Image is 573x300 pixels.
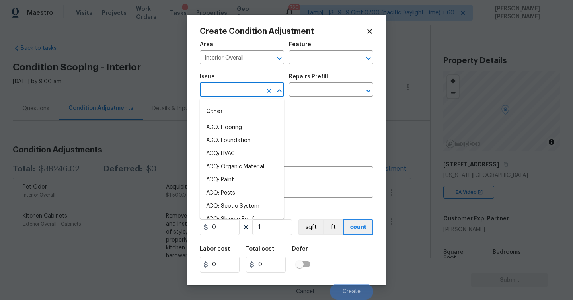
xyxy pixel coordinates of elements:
[200,173,284,187] li: ACQ: Paint
[200,121,284,134] li: ACQ: Flooring
[200,246,230,252] h5: Labor cost
[274,85,285,96] button: Close
[200,187,284,200] li: ACQ: Pests
[363,85,374,96] button: Open
[289,74,328,80] h5: Repairs Prefill
[200,74,215,80] h5: Issue
[274,53,285,64] button: Open
[200,134,284,147] li: ACQ: Foundation
[292,246,308,252] h5: Defer
[200,200,284,213] li: ACQ: Septic System
[200,147,284,160] li: ACQ: HVAC
[330,284,373,300] button: Create
[343,289,361,295] span: Create
[263,85,275,96] button: Clear
[200,27,366,35] h2: Create Condition Adjustment
[323,219,343,235] button: ft
[363,53,374,64] button: Open
[246,246,274,252] h5: Total cost
[289,42,311,47] h5: Feature
[296,289,314,295] span: Cancel
[298,219,323,235] button: sqft
[343,219,373,235] button: count
[200,213,284,226] li: ACQ: Shingle Roof
[283,284,327,300] button: Cancel
[200,160,284,173] li: ACQ: Organic Material
[200,102,284,121] div: Other
[200,42,213,47] h5: Area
